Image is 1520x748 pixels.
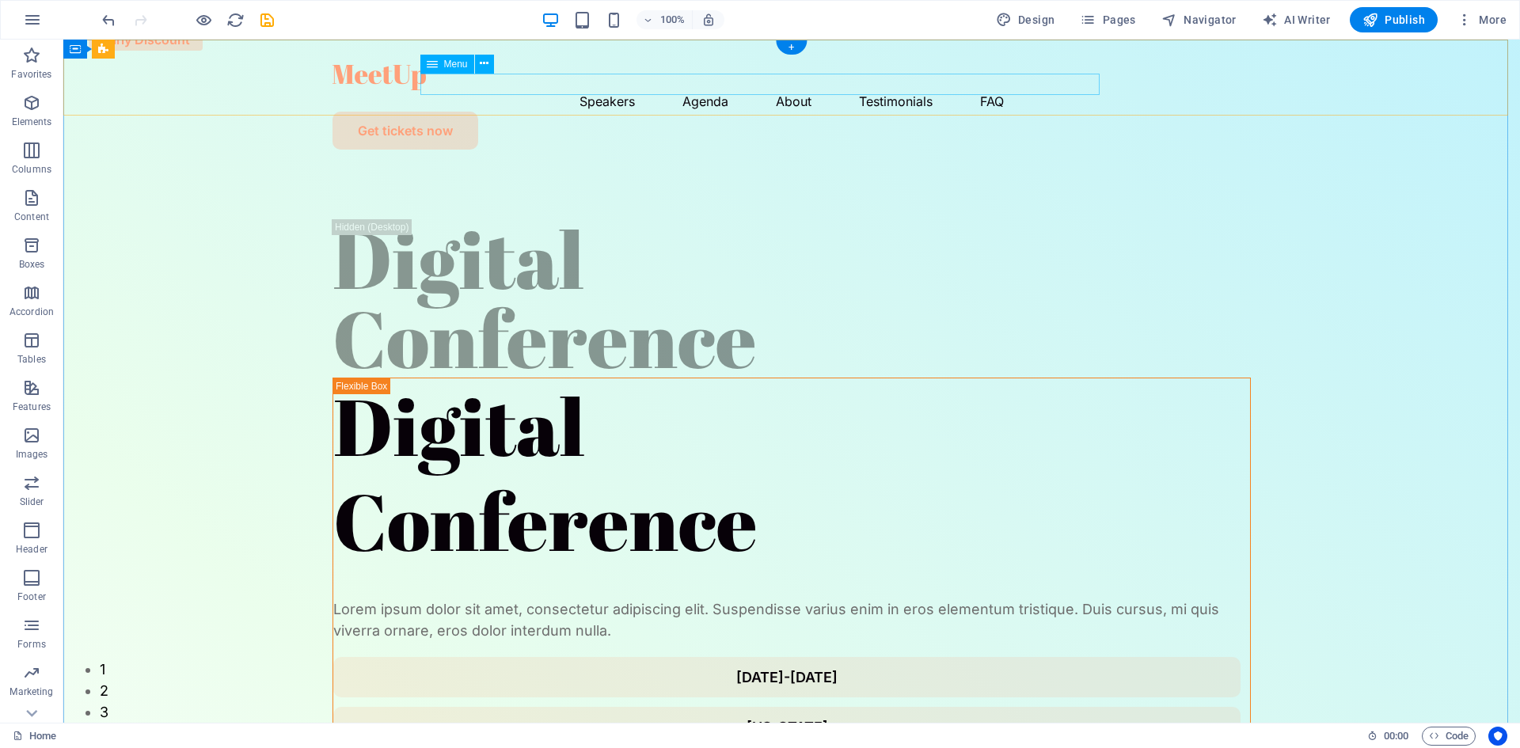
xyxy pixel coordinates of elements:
p: Marketing [9,685,53,698]
span: Publish [1362,12,1425,28]
span: Pages [1080,12,1135,28]
i: Reload page [226,11,245,29]
button: Design [990,7,1062,32]
a: Click to cancel selection. Double-click to open Pages [13,727,56,746]
span: More [1457,12,1507,28]
button: Code [1422,727,1476,746]
button: undo [99,10,118,29]
button: AI Writer [1256,7,1337,32]
i: Save (Ctrl+S) [258,11,276,29]
button: save [257,10,276,29]
div: + [776,40,807,55]
button: More [1450,7,1513,32]
p: Images [16,448,48,461]
p: Elements [12,116,52,128]
button: Pages [1073,7,1142,32]
button: 100% [636,10,693,29]
p: Accordion [9,306,54,318]
p: Boxes [19,258,45,271]
h6: 100% [660,10,686,29]
span: : [1395,730,1397,742]
span: AI Writer [1262,12,1331,28]
p: Forms [17,638,46,651]
i: Undo: Insert preset assets (Ctrl+Z) [100,11,118,29]
p: Header [16,543,47,556]
button: Click here to leave preview mode and continue editing [194,10,213,29]
span: Design [996,12,1055,28]
span: 00 00 [1384,727,1408,746]
button: Publish [1350,7,1438,32]
i: On resize automatically adjust zoom level to fit chosen device. [701,13,716,27]
p: Footer [17,590,46,603]
p: Content [14,211,49,223]
p: Tables [17,353,46,366]
p: Features [13,401,51,413]
p: Slider [20,496,44,508]
p: Columns [12,163,51,176]
button: Navigator [1155,7,1243,32]
span: Navigator [1161,12,1237,28]
p: Favorites [11,68,51,81]
span: Code [1429,727,1469,746]
div: Design (Ctrl+Alt+Y) [990,7,1062,32]
h6: Session time [1367,727,1409,746]
button: reload [226,10,245,29]
span: Menu [444,59,468,69]
button: Usercentrics [1488,727,1507,746]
